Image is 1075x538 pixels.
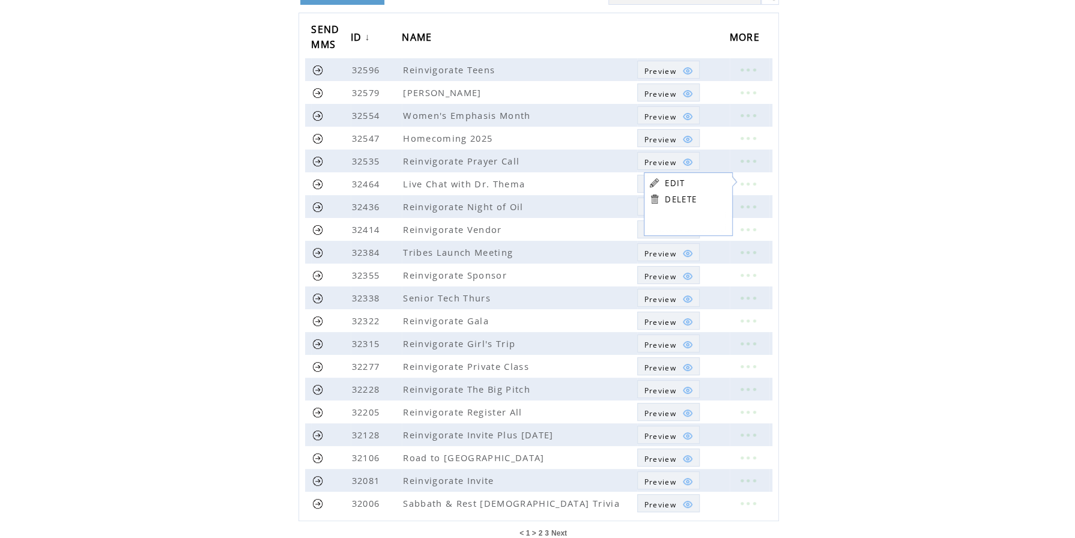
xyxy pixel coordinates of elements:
span: NAME [402,28,435,50]
span: Sabbath & Rest [DEMOGRAPHIC_DATA] Trivia [403,497,622,509]
span: SEND MMS [311,20,339,57]
span: 32547 [352,132,383,144]
span: Reinvigorate The Big Pitch [403,383,533,395]
span: Show MMS preview [644,157,676,168]
span: Reinvigorate Private Class [403,360,532,372]
a: Preview [637,334,699,352]
span: Reinvigorate Girl's Trip [403,337,518,349]
span: Show MMS preview [644,271,676,282]
span: Reinvigorate Night of Oil [403,201,526,213]
a: Preview [637,198,699,216]
span: Show MMS preview [644,112,676,122]
span: Reinvigorate Sponsor [403,269,510,281]
span: 32106 [352,452,383,464]
img: eye.png [682,385,693,396]
span: Senior Tech Thurs [403,292,494,304]
img: eye.png [682,271,693,282]
span: 32464 [352,178,383,190]
span: Women's Emphasis Month [403,109,533,121]
a: NAME [402,27,438,49]
img: eye.png [682,431,693,441]
span: 32579 [352,86,383,98]
span: Show MMS preview [644,477,676,487]
a: Preview [637,380,699,398]
span: 32436 [352,201,383,213]
span: Show MMS preview [644,500,676,510]
a: 3 [545,529,549,537]
span: 32355 [352,269,383,281]
a: Preview [637,152,699,170]
img: eye.png [682,316,693,327]
a: Preview [637,106,699,124]
a: Preview [637,243,699,261]
span: Reinvigorate Register All [403,406,525,418]
a: Preview [637,357,699,375]
a: Preview [637,83,699,101]
a: Next [551,529,567,537]
a: Preview [637,61,699,79]
span: [PERSON_NAME] [403,86,484,98]
span: Reinvigorate Invite [403,474,497,486]
a: 2 [538,529,542,537]
span: Reinvigorate Invite Plus [DATE] [403,429,556,441]
span: Show MMS preview [644,431,676,441]
span: 32228 [352,383,383,395]
span: 32338 [352,292,383,304]
a: Preview [637,220,699,238]
span: Reinvigorate Gala [403,315,492,327]
a: Preview [637,175,699,193]
img: eye.png [682,88,693,99]
span: 32081 [352,474,383,486]
span: 32414 [352,223,383,235]
span: 32128 [352,429,383,441]
a: Preview [637,129,699,147]
span: Show MMS preview [644,363,676,373]
span: Show MMS preview [644,66,676,76]
span: 32535 [352,155,383,167]
span: ID [351,28,365,50]
a: Preview [637,494,699,512]
img: eye.png [682,476,693,487]
span: Tribes Launch Meeting [403,246,516,258]
span: 32006 [352,497,383,509]
img: eye.png [682,294,693,304]
span: Show MMS preview [644,340,676,350]
img: eye.png [682,339,693,350]
a: Preview [637,312,699,330]
a: Preview [637,289,699,307]
span: 32384 [352,246,383,258]
span: Live Chat with Dr. Thema [403,178,528,190]
img: eye.png [682,157,693,168]
a: ID↓ [351,27,374,49]
span: 32554 [352,109,383,121]
span: Show MMS preview [644,408,676,419]
span: Show MMS preview [644,134,676,145]
a: DELETE [665,194,697,205]
span: 32596 [352,64,383,76]
img: eye.png [682,134,693,145]
span: Show MMS preview [644,454,676,464]
span: MORE [730,28,763,50]
span: Show MMS preview [644,317,676,327]
a: Preview [637,426,699,444]
a: EDIT [665,178,685,189]
a: Preview [637,471,699,489]
span: Road to [GEOGRAPHIC_DATA] [403,452,547,464]
span: Show MMS preview [644,385,676,396]
a: Preview [637,266,699,284]
img: eye.png [682,408,693,419]
span: 32277 [352,360,383,372]
span: Reinvigorate Teens [403,64,498,76]
img: eye.png [682,111,693,122]
img: eye.png [682,65,693,76]
img: eye.png [682,453,693,464]
span: 32322 [352,315,383,327]
a: Preview [637,403,699,421]
span: 32315 [352,337,383,349]
span: Show MMS preview [644,89,676,99]
span: Reinvigorate Prayer Call [403,155,522,167]
span: Show MMS preview [644,294,676,304]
